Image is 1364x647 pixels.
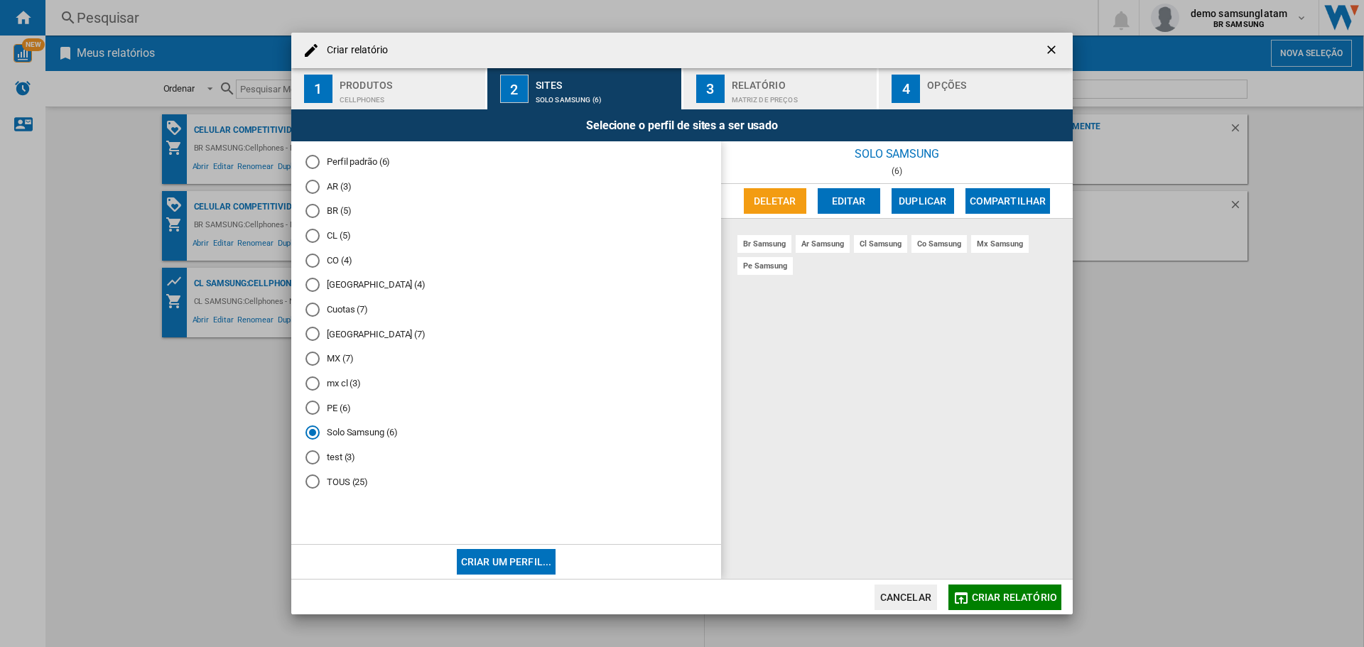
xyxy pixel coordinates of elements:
md-radio-button: Cuotas (7) [305,303,707,316]
div: cl samsung [854,235,907,253]
button: Criar um perfil... [457,549,556,575]
button: 2 Sites Solo Samsung (6) [487,68,683,109]
button: Editar [818,188,880,214]
div: ar samsung [796,235,850,253]
div: 1 [304,75,332,103]
button: Cancelar [875,585,937,610]
div: Produtos [340,74,480,89]
md-radio-button: mx cl (3) [305,376,707,390]
button: Duplicar [892,188,954,214]
div: co samsung [911,235,967,253]
div: Relatório [732,74,872,89]
md-radio-button: Colombia (4) [305,278,707,292]
div: br samsung [737,235,791,253]
div: Solo Samsung [721,141,1073,166]
span: Criar relatório [972,592,1057,603]
h4: Criar relatório [320,43,389,58]
div: 2 [500,75,529,103]
md-radio-button: AR (3) [305,180,707,193]
div: Opções [927,74,1067,89]
div: 3 [696,75,725,103]
div: mx samsung [971,235,1029,253]
button: 4 Opções [879,68,1073,109]
md-radio-button: Mexico (7) [305,327,707,341]
md-radio-button: PE (6) [305,401,707,415]
button: Criar relatório [948,585,1061,610]
md-radio-button: TOUS (25) [305,475,707,489]
button: 3 Relatório Matriz de preços [683,68,879,109]
md-radio-button: BR (5) [305,205,707,218]
div: 4 [892,75,920,103]
md-radio-button: test (3) [305,450,707,464]
ng-md-icon: getI18NText('BUTTONS.CLOSE_DIALOG') [1044,43,1061,60]
div: Matriz de preços [732,89,872,104]
md-radio-button: CO (4) [305,254,707,267]
button: Deletar [744,188,806,214]
button: 1 Produtos Cellphones [291,68,487,109]
md-radio-button: MX (7) [305,352,707,366]
div: Sites [536,74,676,89]
div: Selecione o perfil de sites a ser usado [291,109,1073,141]
div: pe samsung [737,257,793,275]
div: Solo Samsung (6) [536,89,676,104]
div: Cellphones [340,89,480,104]
md-radio-button: CL (5) [305,229,707,243]
div: (6) [721,166,1073,176]
button: Compartilhar [965,188,1051,214]
md-radio-button: Perfil padrão (6) [305,156,707,169]
button: getI18NText('BUTTONS.CLOSE_DIALOG') [1039,36,1067,65]
md-radio-button: Solo Samsung (6) [305,426,707,440]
